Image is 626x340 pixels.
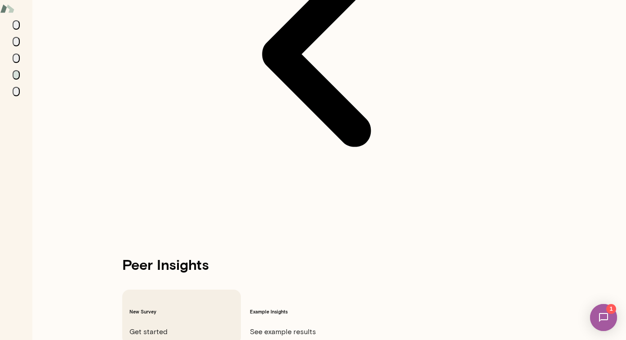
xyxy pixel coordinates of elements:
h6: New Survey [129,308,234,315]
span: Get started [129,327,234,337]
button: Documents [13,87,20,96]
button: Growth Plan [13,54,20,63]
button: Home [13,20,20,30]
h1: Peer Insights [122,254,546,275]
h6: Example Insights [250,308,354,315]
button: Sessions [13,37,20,46]
span: See example results [250,327,354,337]
button: Insights [13,70,20,80]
